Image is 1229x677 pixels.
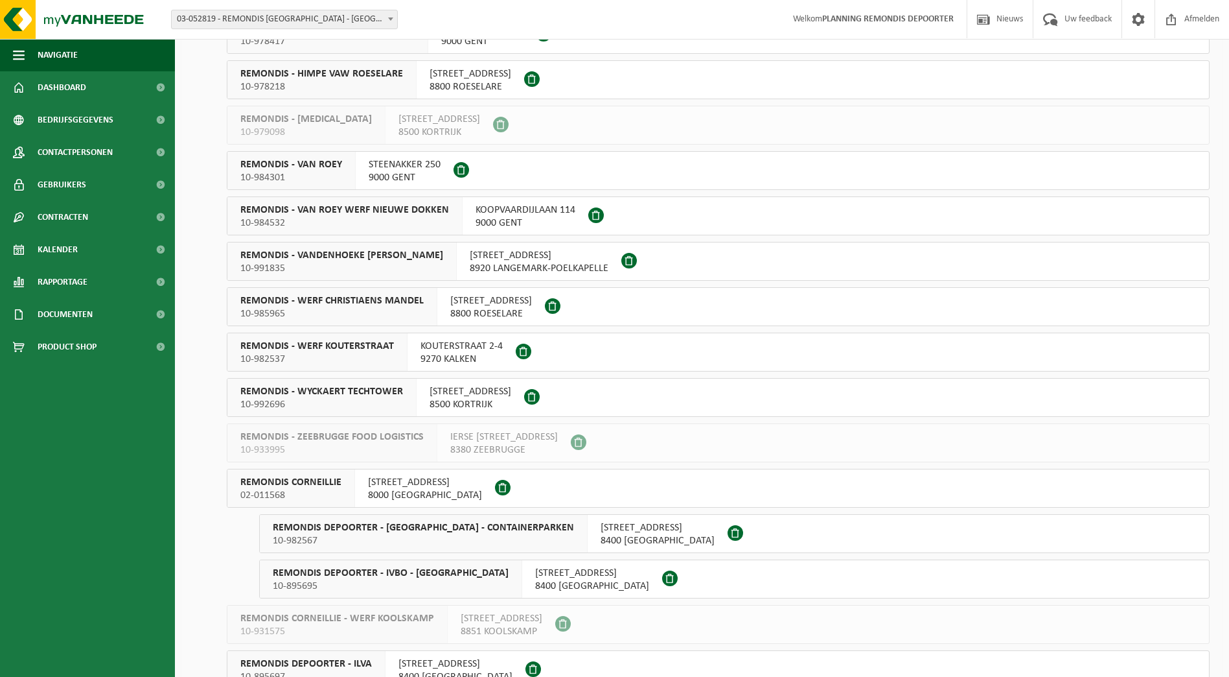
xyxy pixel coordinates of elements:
span: 9000 GENT [369,171,441,184]
span: REMONDIS - WERF KOUTERSTRAAT [240,340,394,353]
span: 9270 KALKEN [420,353,503,366]
span: REMONDIS - WYCKAERT TECHTOWER [240,385,403,398]
span: [STREET_ADDRESS] [535,567,649,580]
button: REMONDIS - VAN ROEY WERF NIEUWE DOKKEN 10-984532 KOOPVAARDIJLAAN 1149000 GENT [227,196,1210,235]
span: [STREET_ADDRESS] [398,658,512,671]
span: 8500 KORTRIJK [398,126,480,139]
span: 10-978417 [240,35,415,48]
span: 8400 [GEOGRAPHIC_DATA] [601,534,715,547]
span: Contactpersonen [38,136,113,169]
span: STEENAKKER 250 [369,158,441,171]
button: REMONDIS DEPOORTER - [GEOGRAPHIC_DATA] - CONTAINERPARKEN 10-982567 [STREET_ADDRESS]8400 [GEOGRAPH... [259,514,1210,553]
button: REMONDIS CORNEILLIE 02-011568 [STREET_ADDRESS]8000 [GEOGRAPHIC_DATA] [227,469,1210,508]
span: [STREET_ADDRESS] [430,67,511,80]
span: 10-984532 [240,217,449,230]
span: KOOPVAARDIJLAAN 114 [476,204,575,217]
span: [STREET_ADDRESS] [398,113,480,126]
span: Bedrijfsgegevens [38,104,113,136]
span: 8400 [GEOGRAPHIC_DATA] [535,580,649,593]
span: 10-985965 [240,307,424,320]
span: IERSE [STREET_ADDRESS] [450,431,558,444]
span: 8800 ROESELARE [430,80,511,93]
span: 9000 GENT [441,35,523,48]
span: 10-991835 [240,262,443,275]
span: REMONDIS DEPOORTER - ILVA [240,658,372,671]
span: 10-982567 [273,534,574,547]
span: REMONDIS - [MEDICAL_DATA] [240,113,372,126]
span: REMONDIS CORNEILLIE [240,476,341,489]
span: 8920 LANGEMARK-POELKAPELLE [470,262,608,275]
button: REMONDIS - WERF CHRISTIAENS MANDEL 10-985965 [STREET_ADDRESS]8800 ROESELARE [227,287,1210,326]
span: [STREET_ADDRESS] [450,294,532,307]
span: 10-933995 [240,444,424,457]
span: 03-052819 - REMONDIS WEST-VLAANDEREN - OOSTENDE [171,10,398,29]
button: REMONDIS - HIMPE VAW ROESELARE 10-978218 [STREET_ADDRESS]8800 ROESELARE [227,60,1210,99]
button: REMONDIS - VAN ROEY 10-984301 STEENAKKER 2509000 GENT [227,151,1210,190]
span: 10-979098 [240,126,372,139]
span: 8380 ZEEBRUGGE [450,444,558,457]
span: REMONDIS - VAN ROEY WERF NIEUWE DOKKEN [240,204,449,217]
span: 03-052819 - REMONDIS WEST-VLAANDEREN - OOSTENDE [172,10,397,29]
span: Gebruikers [38,169,86,201]
span: Dashboard [38,71,86,104]
button: REMONDIS - VANDENHOEKE [PERSON_NAME] 10-991835 [STREET_ADDRESS]8920 LANGEMARK-POELKAPELLE [227,242,1210,281]
strong: PLANNING REMONDIS DEPOORTER [822,14,954,24]
span: 10-895695 [273,580,509,593]
span: [STREET_ADDRESS] [601,521,715,534]
span: REMONDIS - WERF CHRISTIAENS MANDEL [240,294,424,307]
span: KOUTERSTRAAT 2-4 [420,340,503,353]
span: Contracten [38,201,88,233]
span: 8800 ROESELARE [450,307,532,320]
span: [STREET_ADDRESS] [461,612,542,625]
span: 8000 [GEOGRAPHIC_DATA] [368,489,482,502]
span: REMONDIS CORNEILLIE - WERF KOOLSKAMP [240,612,434,625]
span: 8851 KOOLSKAMP [461,625,542,638]
span: [STREET_ADDRESS] [430,385,511,398]
span: 9000 GENT [476,217,575,230]
span: REMONDIS - HIMPE VAW ROESELARE [240,67,403,80]
span: REMONDIS - VANDENHOEKE [PERSON_NAME] [240,249,443,262]
span: REMONDIS DEPOORTER - IVBO - [GEOGRAPHIC_DATA] [273,567,509,580]
span: Documenten [38,298,93,331]
span: 10-992696 [240,398,403,411]
span: REMONDIS - VAN ROEY [240,158,342,171]
span: 10-984301 [240,171,342,184]
span: REMONDIS DEPOORTER - [GEOGRAPHIC_DATA] - CONTAINERPARKEN [273,521,574,534]
span: Navigatie [38,39,78,71]
span: 10-982537 [240,353,394,366]
span: 10-931575 [240,625,434,638]
span: [STREET_ADDRESS] [470,249,608,262]
button: REMONDIS DEPOORTER - IVBO - [GEOGRAPHIC_DATA] 10-895695 [STREET_ADDRESS]8400 [GEOGRAPHIC_DATA] [259,560,1210,599]
span: Kalender [38,233,78,266]
span: 02-011568 [240,489,341,502]
button: REMONDIS - WERF KOUTERSTRAAT 10-982537 KOUTERSTRAAT 2-49270 KALKEN [227,333,1210,372]
span: Product Shop [38,331,97,363]
span: 8500 KORTRIJK [430,398,511,411]
span: REMONDIS - ZEEBRUGGE FOOD LOGISTICS [240,431,424,444]
span: [STREET_ADDRESS] [368,476,482,489]
span: Rapportage [38,266,87,298]
button: REMONDIS - WYCKAERT TECHTOWER 10-992696 [STREET_ADDRESS]8500 KORTRIJK [227,378,1210,417]
span: 10-978218 [240,80,403,93]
